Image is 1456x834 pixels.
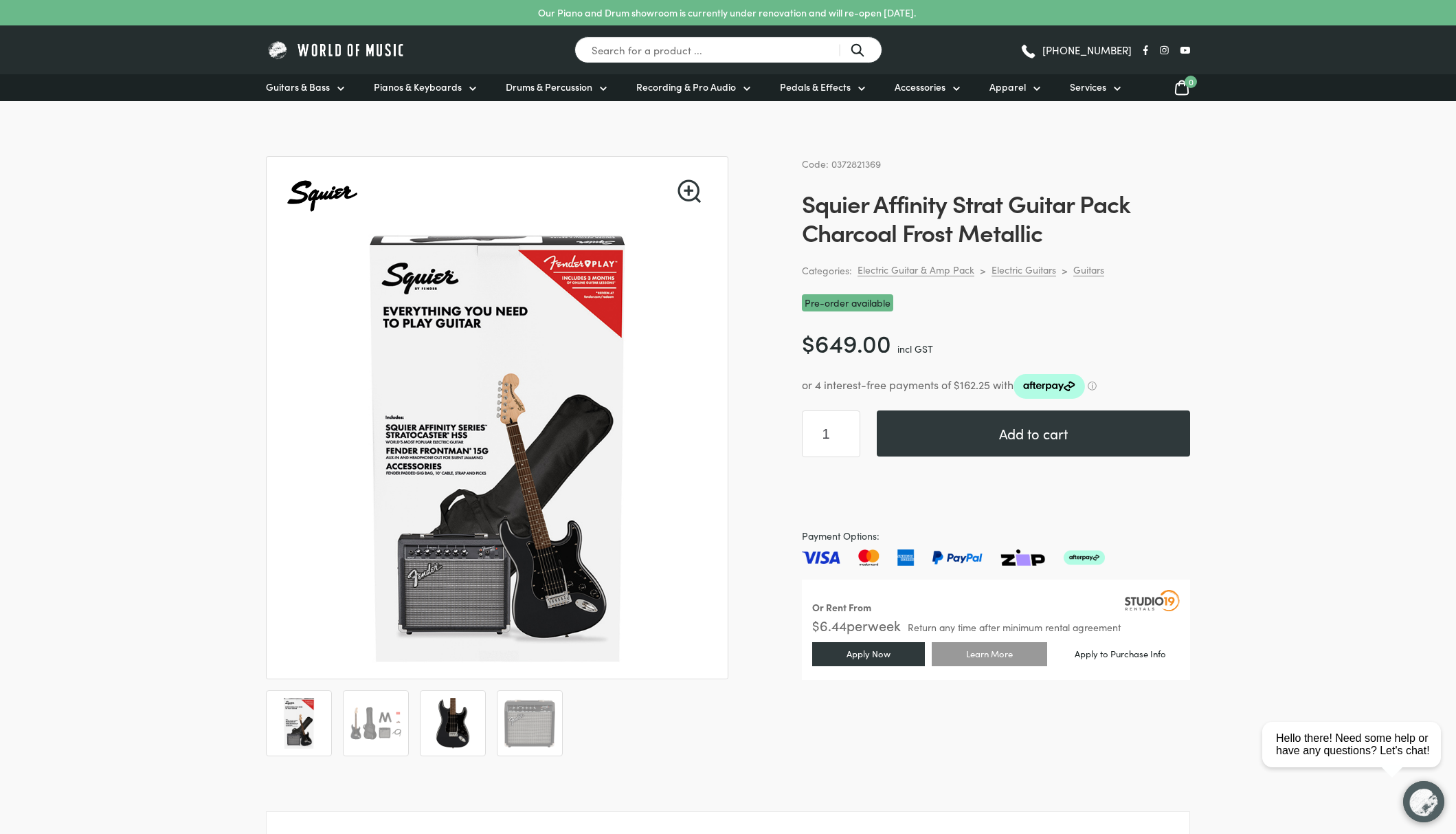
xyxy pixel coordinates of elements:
img: Studio19 Rentals [1125,590,1180,611]
img: Squier Affinity Strat Pack Charcoal Frost Metallic pack [283,234,711,663]
iframe: PayPal [802,474,1190,512]
img: Squier Affinity Strat Pack Charcoal Frost Metallic guitar [427,698,478,749]
a: Electric Guitar & Amp Pack [858,263,974,276]
img: Squier Affinity Strat Pack Charcoal Frost Metallic contents [350,698,401,749]
a: [PHONE_NUMBER] [1020,40,1132,61]
span: Pianos & Keyboards [374,80,462,94]
span: $ [802,325,815,359]
span: Pedals & Effects [780,80,851,94]
span: incl GST [897,342,933,355]
span: Payment Options: [802,528,1190,544]
img: Squier Affinity Strat Pack Charcoal Frost Metallic amp [504,698,555,749]
a: Learn More [932,642,1047,666]
img: Squier [283,157,361,235]
span: Categories: [802,263,852,278]
a: Guitars [1073,263,1104,276]
a: Electric Guitars [992,263,1056,276]
div: Or Rent From [812,600,871,615]
span: $ 6.44 [812,615,847,635]
img: World of Music [266,39,407,61]
a: View full-screen image gallery [677,179,701,203]
bdi: 649.00 [802,325,891,359]
button: Add to cart [877,410,1190,457]
span: 0 [1185,76,1197,88]
p: Our Piano and Drum showroom is currently under renovation and will re-open [DATE]. [538,6,916,20]
a: Apply Now [812,642,925,666]
span: Services [1070,80,1106,94]
img: Pay with Master card, Visa, American Express and Paypal [802,549,1105,566]
input: Search for a product ... [574,36,882,63]
span: Accessories [895,80,945,94]
span: per week [847,615,901,635]
img: Squier Affinity Strat Pack Charcoal Frost Metallic pack [273,698,324,749]
h1: Squier Affinity Strat Guitar Pack Charcoal Frost Metallic [802,188,1190,246]
div: > [980,264,986,276]
input: Product quantity [802,410,860,457]
iframe: Chat with our support team [1257,683,1456,834]
span: [PHONE_NUMBER] [1042,45,1132,55]
span: Code: 0372821369 [802,157,881,171]
div: > [1062,264,1068,276]
span: Return any time after minimum rental agreement [908,622,1121,632]
span: Recording & Pro Audio [636,80,736,94]
span: Guitars & Bass [266,80,330,94]
span: Drums & Percussion [506,80,592,94]
span: Pre-order available [802,294,893,311]
a: Apply to Purchase Info [1054,644,1187,664]
span: Apparel [989,80,1026,94]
